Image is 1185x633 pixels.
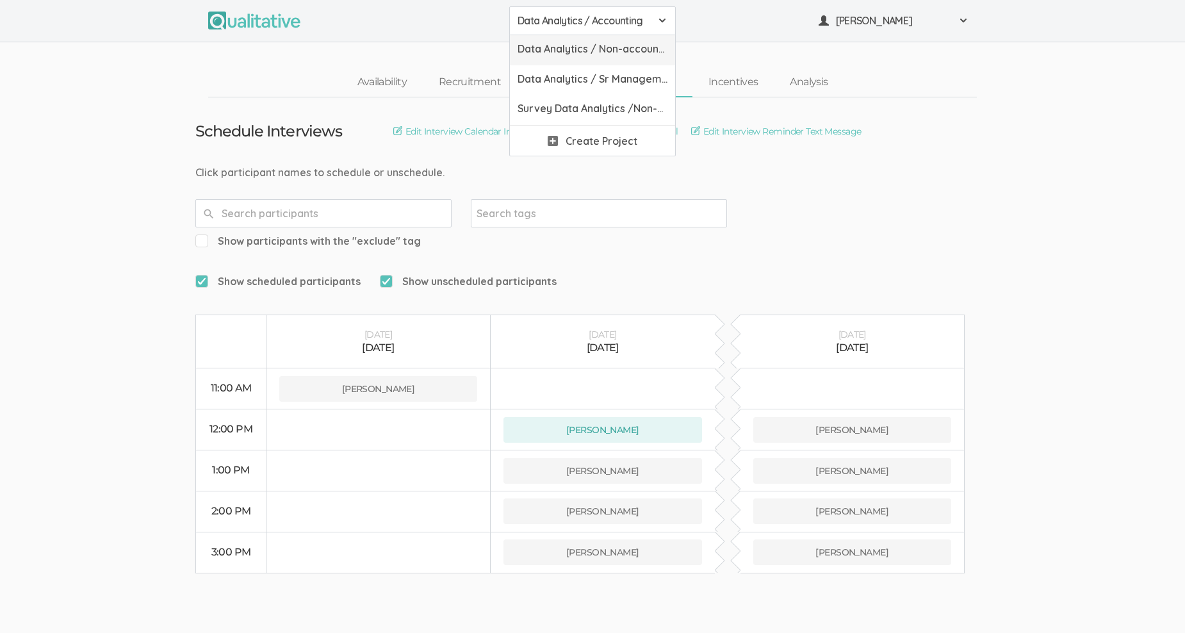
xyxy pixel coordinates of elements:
button: [PERSON_NAME] [279,376,477,402]
div: 3:00 PM [209,545,253,560]
span: Show scheduled participants [195,274,361,289]
a: Data Analytics / Non-accounting [510,35,675,65]
img: Qualitative [208,12,300,29]
button: [PERSON_NAME] [503,417,702,443]
button: [PERSON_NAME] [753,498,952,524]
span: Create Project [566,134,637,149]
div: 1:00 PM [209,463,253,478]
a: Edit Interview Calendar Invite [393,124,527,138]
button: [PERSON_NAME] [503,458,702,484]
div: [DATE] [503,328,702,341]
div: [DATE] [503,341,702,356]
input: Search tags [477,205,557,222]
button: Data Analytics / Accounting [509,6,676,35]
div: 12:00 PM [209,422,253,437]
a: Recruitment [423,69,517,96]
button: [PERSON_NAME] [753,539,952,565]
span: Survey Data Analytics /Non-accounting [518,101,667,116]
span: [PERSON_NAME] [836,13,951,28]
button: [PERSON_NAME] [503,539,702,565]
span: Data Analytics / Non-accounting [518,42,667,56]
a: Incentives [692,69,774,96]
div: [DATE] [753,341,952,356]
a: Create Project [510,126,675,156]
button: [PERSON_NAME] [503,498,702,524]
button: [PERSON_NAME] [753,458,952,484]
div: 11:00 AM [209,381,253,396]
input: Search participants [195,199,452,227]
a: Edit Interview Reminder Text Message [691,124,862,138]
span: Data Analytics / Accounting [518,13,651,28]
a: Analysis [774,69,844,96]
span: Show participants with the "exclude" tag [195,234,421,249]
div: 2:00 PM [209,504,253,519]
a: Data Analytics / Sr Management [510,65,675,95]
iframe: Chat Widget [1121,571,1185,633]
div: [DATE] [279,328,477,341]
div: [DATE] [753,328,952,341]
div: [DATE] [279,341,477,356]
a: Availability [341,69,423,96]
button: [PERSON_NAME] [753,417,952,443]
a: Survey Data Analytics /Non-accounting [510,95,675,125]
h3: Schedule Interviews [195,123,342,140]
img: plus.svg [548,136,558,146]
span: Data Analytics / Sr Management [518,72,667,86]
button: [PERSON_NAME] [810,6,977,35]
span: Show unscheduled participants [380,274,557,289]
div: Click participant names to schedule or unschedule. [195,165,990,180]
